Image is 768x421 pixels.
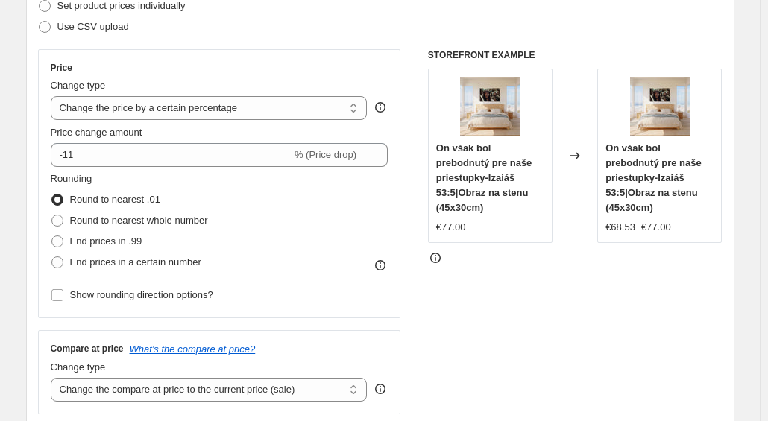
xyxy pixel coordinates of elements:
[51,143,292,167] input: -15
[605,220,635,235] div: €68.53
[51,361,106,373] span: Change type
[605,142,702,213] span: On však bol prebodnutý pre naše priestupky-Izaiáš 53:5|Obraz na stenu (45x30cm)
[130,344,256,355] button: What's the compare at price?
[373,100,388,115] div: help
[295,149,356,160] span: % (Price drop)
[436,142,532,213] span: On však bol prebodnutý pre naše priestupky-Izaiáš 53:5|Obraz na stenu (45x30cm)
[51,80,106,91] span: Change type
[70,215,208,226] span: Round to nearest whole number
[70,256,201,268] span: End prices in a certain number
[51,62,72,74] h3: Price
[641,220,671,235] strike: €77.00
[373,382,388,396] div: help
[51,173,92,184] span: Rounding
[57,21,129,32] span: Use CSV upload
[428,49,723,61] h6: STOREFRONT EXAMPLE
[51,127,142,138] span: Price change amount
[70,235,142,247] span: End prices in .99
[460,77,520,136] img: 1c_80x.jpg
[436,220,466,235] div: €77.00
[70,289,213,300] span: Show rounding direction options?
[70,194,160,205] span: Round to nearest .01
[630,77,690,136] img: 1c_80x.jpg
[51,343,124,355] h3: Compare at price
